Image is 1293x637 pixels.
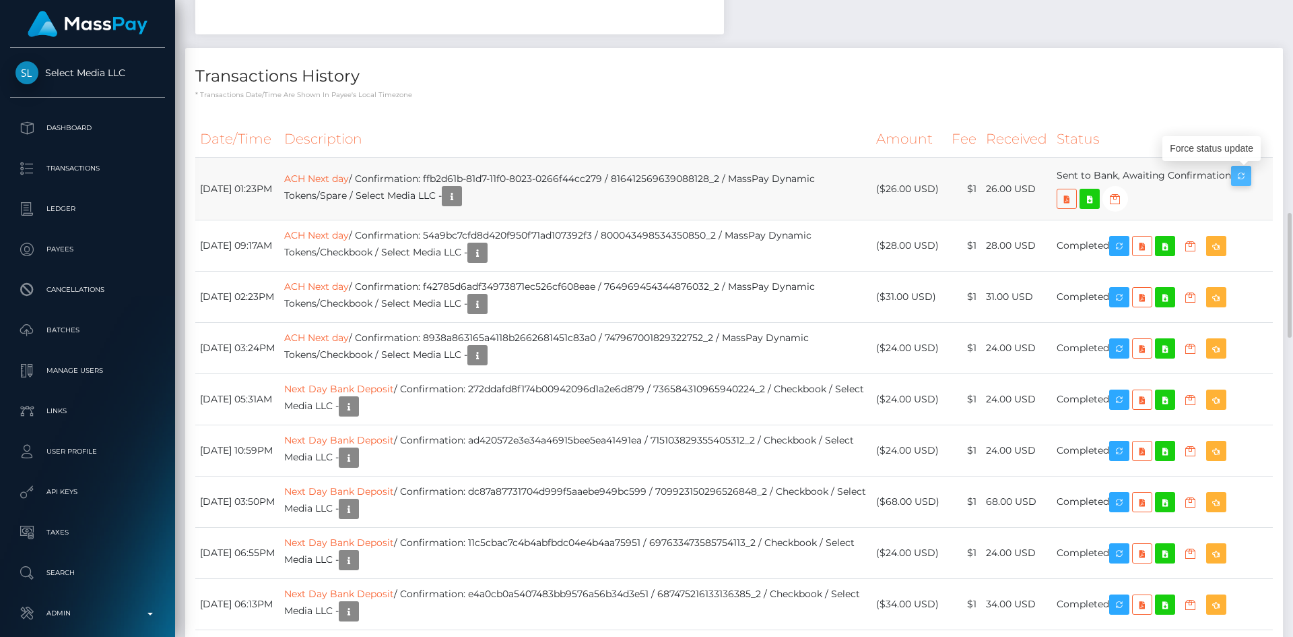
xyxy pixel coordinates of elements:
th: Received [981,121,1052,158]
a: Cancellations [10,273,165,307]
td: ($24.00 USD) [871,425,947,477]
p: Search [15,563,160,583]
img: Select Media LLC [15,61,38,84]
a: Manage Users [10,354,165,388]
img: MassPay Logo [28,11,147,37]
td: [DATE] 06:55PM [195,528,279,579]
p: User Profile [15,442,160,462]
a: Next Day Bank Deposit [284,434,394,446]
p: Payees [15,239,160,260]
a: ACH Next day [284,280,349,293]
td: 26.00 USD [981,158,1052,220]
td: ($28.00 USD) [871,220,947,272]
p: Dashboard [15,118,160,138]
td: ($31.00 USD) [871,272,947,323]
a: Payees [10,233,165,266]
td: ($24.00 USD) [871,528,947,579]
td: / Confirmation: ffb2d61b-81d7-11f0-8023-0266f44cc279 / 816412569639088128_2 / MassPay Dynamic Tok... [279,158,871,220]
th: Amount [871,121,947,158]
td: ($24.00 USD) [871,323,947,374]
td: Completed [1052,528,1273,579]
td: 31.00 USD [981,272,1052,323]
div: Force status update [1162,136,1261,161]
td: Sent to Bank, Awaiting Confirmation [1052,158,1273,220]
td: / Confirmation: dc87a87731704d999f5aaebe949bc599 / 709923150296526848_2 / Checkbook / Select Medi... [279,477,871,528]
p: Transactions [15,158,160,179]
p: * Transactions date/time are shown in payee's local timezone [195,90,1273,100]
td: / Confirmation: 272ddafd8f174b00942096d1a2e6d879 / 736584310965940224_2 / Checkbook / Select Medi... [279,374,871,425]
td: Completed [1052,579,1273,630]
td: / Confirmation: 54a9bc7cfd8d420f950f71ad107392f3 / 800043498534350850_2 / MassPay Dynamic Tokens/... [279,220,871,272]
a: Dashboard [10,111,165,145]
td: / Confirmation: 8938a863165a4118b2662681451c83a0 / 747967001829322752_2 / MassPay Dynamic Tokens/... [279,323,871,374]
td: 24.00 USD [981,425,1052,477]
td: [DATE] 06:13PM [195,579,279,630]
th: Fee [947,121,981,158]
td: $1 [947,272,981,323]
th: Status [1052,121,1273,158]
td: ($68.00 USD) [871,477,947,528]
td: $1 [947,374,981,425]
td: [DATE] 01:23PM [195,158,279,220]
p: Batches [15,320,160,340]
a: Batches [10,313,165,347]
td: Completed [1052,323,1273,374]
a: Taxes [10,516,165,549]
th: Date/Time [195,121,279,158]
td: ($24.00 USD) [871,374,947,425]
p: Links [15,401,160,421]
td: 24.00 USD [981,374,1052,425]
td: / Confirmation: f42785d6adf34973871ec526cf608eae / 764969454344876032_2 / MassPay Dynamic Tokens/... [279,272,871,323]
td: ($34.00 USD) [871,579,947,630]
p: Admin [15,603,160,624]
td: [DATE] 09:17AM [195,220,279,272]
td: 68.00 USD [981,477,1052,528]
a: Transactions [10,152,165,185]
td: Completed [1052,425,1273,477]
a: ACH Next day [284,229,349,241]
td: Completed [1052,220,1273,272]
td: 24.00 USD [981,528,1052,579]
td: $1 [947,323,981,374]
p: Ledger [15,199,160,219]
a: Links [10,394,165,428]
a: Next Day Bank Deposit [284,485,394,497]
a: Next Day Bank Deposit [284,383,394,395]
td: [DATE] 05:31AM [195,374,279,425]
p: Taxes [15,522,160,543]
p: API Keys [15,482,160,502]
a: User Profile [10,435,165,468]
td: / Confirmation: e4a0cb0a5407483bb9576a56b34d3e51 / 687475216133136385_2 / Checkbook / Select Medi... [279,579,871,630]
td: [DATE] 02:23PM [195,272,279,323]
th: Description [279,121,871,158]
td: / Confirmation: 11c5cbac7c4b4abfbdc04e4b4aa75951 / 697633473585754113_2 / Checkbook / Select Medi... [279,528,871,579]
a: API Keys [10,475,165,509]
td: [DATE] 03:24PM [195,323,279,374]
td: 34.00 USD [981,579,1052,630]
a: Admin [10,597,165,630]
td: $1 [947,220,981,272]
a: Next Day Bank Deposit [284,537,394,549]
span: Select Media LLC [10,67,165,79]
p: Cancellations [15,280,160,300]
td: Completed [1052,374,1273,425]
td: $1 [947,158,981,220]
a: Search [10,556,165,590]
a: ACH Next day [284,332,349,344]
td: Completed [1052,477,1273,528]
td: $1 [947,528,981,579]
td: [DATE] 10:59PM [195,425,279,477]
td: ($26.00 USD) [871,158,947,220]
p: Manage Users [15,361,160,381]
td: / Confirmation: ad420572e3e34a46915bee5ea41491ea / 715103829355405312_2 / Checkbook / Select Medi... [279,425,871,477]
td: 28.00 USD [981,220,1052,272]
td: Completed [1052,272,1273,323]
td: 24.00 USD [981,323,1052,374]
a: Next Day Bank Deposit [284,588,394,600]
h4: Transactions History [195,65,1273,88]
a: Ledger [10,192,165,226]
td: $1 [947,477,981,528]
td: [DATE] 03:50PM [195,477,279,528]
a: ACH Next day [284,173,349,185]
td: $1 [947,425,981,477]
